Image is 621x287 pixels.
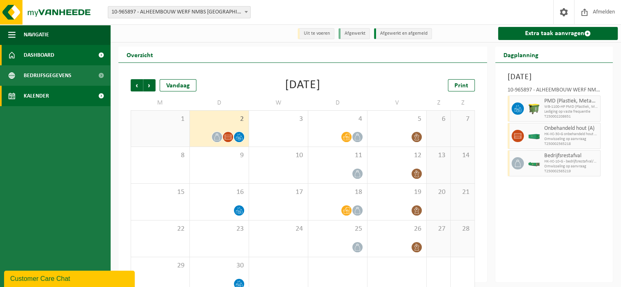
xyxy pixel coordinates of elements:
span: Omwisseling op aanvraag [544,137,598,142]
td: D [308,96,367,110]
span: 29 [135,261,185,270]
span: 22 [135,225,185,234]
td: V [367,96,427,110]
span: 6 [431,115,446,124]
span: 24 [253,225,304,234]
a: Extra taak aanvragen [498,27,618,40]
div: [DATE] [285,79,321,91]
span: Bedrijfsgegevens [24,65,71,86]
span: Vorige [131,79,143,91]
span: Volgende [143,79,156,91]
a: Print [448,79,475,91]
h2: Dagplanning [495,47,547,62]
li: Afgewerkt [338,28,370,39]
span: 30 [194,261,245,270]
img: WB-1100-HPE-GN-50 [528,102,540,115]
span: 2 [194,115,245,124]
td: Z [427,96,451,110]
span: 5 [372,115,422,124]
span: 14 [455,151,470,160]
span: 11 [312,151,363,160]
span: Kalender [24,86,49,106]
span: 10-965897 - ALHEEMBOUW WERF NMBS MECHELEN WAB2481 - MECHELEN [108,7,250,18]
span: 9 [194,151,245,160]
span: 13 [431,151,446,160]
img: HK-XC-10-GN-00 [528,160,540,167]
span: PMD (Plastiek, Metaal, Drankkartons) (bedrijven) [544,98,598,105]
span: Bedrijfsrestafval [544,153,598,159]
span: Onbehandeld hout (A) [544,125,598,132]
span: 20 [431,188,446,197]
span: Omwisseling op aanvraag [544,164,598,169]
span: 10 [253,151,304,160]
td: Z [451,96,475,110]
span: T250002565218 [544,142,598,147]
h2: Overzicht [118,47,161,62]
div: Vandaag [160,79,196,91]
span: 15 [135,188,185,197]
span: WB-1100-HP PMD (Plastiek, Metaal, Drankkartons) (bedrijven) [544,105,598,109]
span: 16 [194,188,245,197]
span: 10-965897 - ALHEEMBOUW WERF NMBS MECHELEN WAB2481 - MECHELEN [108,6,251,18]
img: HK-XC-30-GN-00 [528,133,540,139]
iframe: chat widget [4,269,136,287]
div: 10-965897 - ALHEEMBOUW WERF NMBS [GEOGRAPHIC_DATA] WAB2481 - [GEOGRAPHIC_DATA] [507,87,601,96]
span: Print [454,82,468,89]
li: Afgewerkt en afgemeld [374,28,432,39]
span: 28 [455,225,470,234]
span: Navigatie [24,24,49,45]
span: 1 [135,115,185,124]
span: 21 [455,188,470,197]
span: 4 [312,115,363,124]
span: T250002565219 [544,169,598,174]
span: 26 [372,225,422,234]
span: 19 [372,188,422,197]
span: 17 [253,188,304,197]
span: 18 [312,188,363,197]
td: M [131,96,190,110]
span: HK-XC-10-G - bedrijfsrestafval/vervuilde bigbags [544,159,598,164]
span: HK-XC-30-G onbehandeld hout (A) [544,132,598,137]
td: W [249,96,308,110]
span: 12 [372,151,422,160]
span: 8 [135,151,185,160]
span: 27 [431,225,446,234]
span: Lediging op vaste frequentie [544,109,598,114]
span: 3 [253,115,304,124]
span: T250002208651 [544,114,598,119]
li: Uit te voeren [298,28,334,39]
span: 23 [194,225,245,234]
td: D [190,96,249,110]
span: Dashboard [24,45,54,65]
span: 25 [312,225,363,234]
h3: [DATE] [507,71,601,83]
span: 7 [455,115,470,124]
